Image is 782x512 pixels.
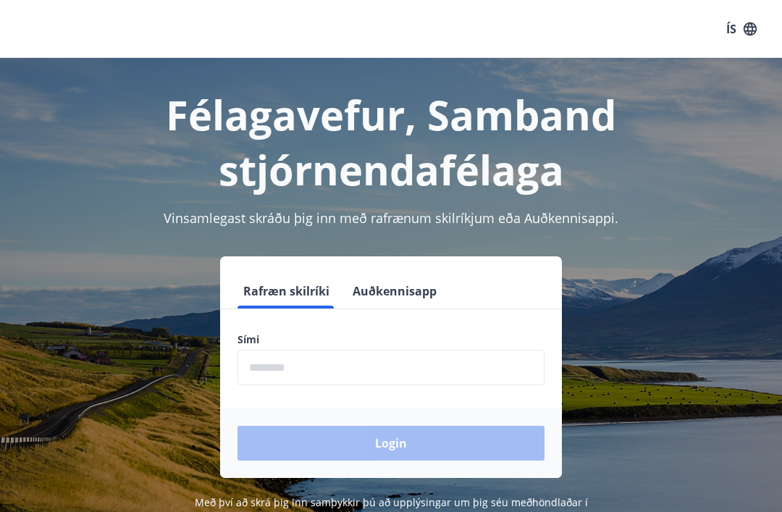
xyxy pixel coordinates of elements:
[347,274,442,309] button: Auðkennisapp
[237,332,545,347] label: Sími
[718,16,765,42] button: ÍS
[164,209,618,227] span: Vinsamlegast skráðu þig inn með rafrænum skilríkjum eða Auðkennisappi.
[237,274,335,309] button: Rafræn skilríki
[17,87,765,197] h1: Félagavefur, Samband stjórnendafélaga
